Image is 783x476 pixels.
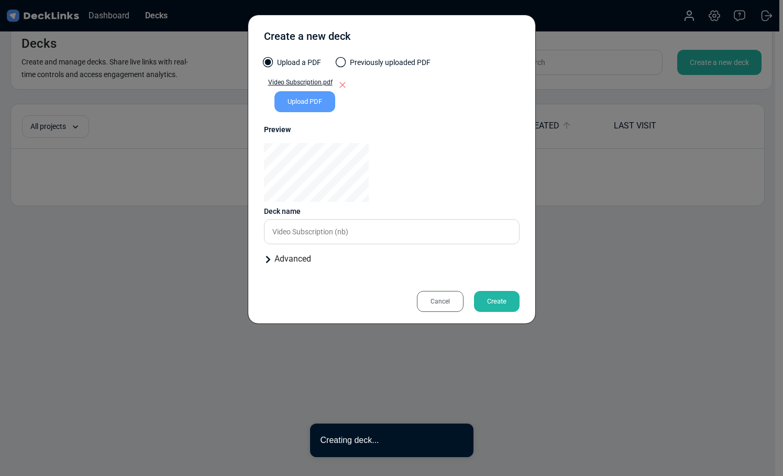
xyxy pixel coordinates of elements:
[264,206,520,217] div: Deck name
[474,291,520,312] div: Create
[321,434,457,447] div: Creating deck...
[264,57,321,73] label: Upload a PDF
[264,78,333,91] a: Video Subscription.pdf
[337,57,431,73] label: Previously uploaded PDF
[457,434,463,445] button: close
[264,124,520,135] div: Preview
[274,91,335,112] div: Upload PDF
[264,253,520,265] div: Advanced
[417,291,464,312] div: Cancel
[264,28,350,49] div: Create a new deck
[264,219,520,244] input: Enter a name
